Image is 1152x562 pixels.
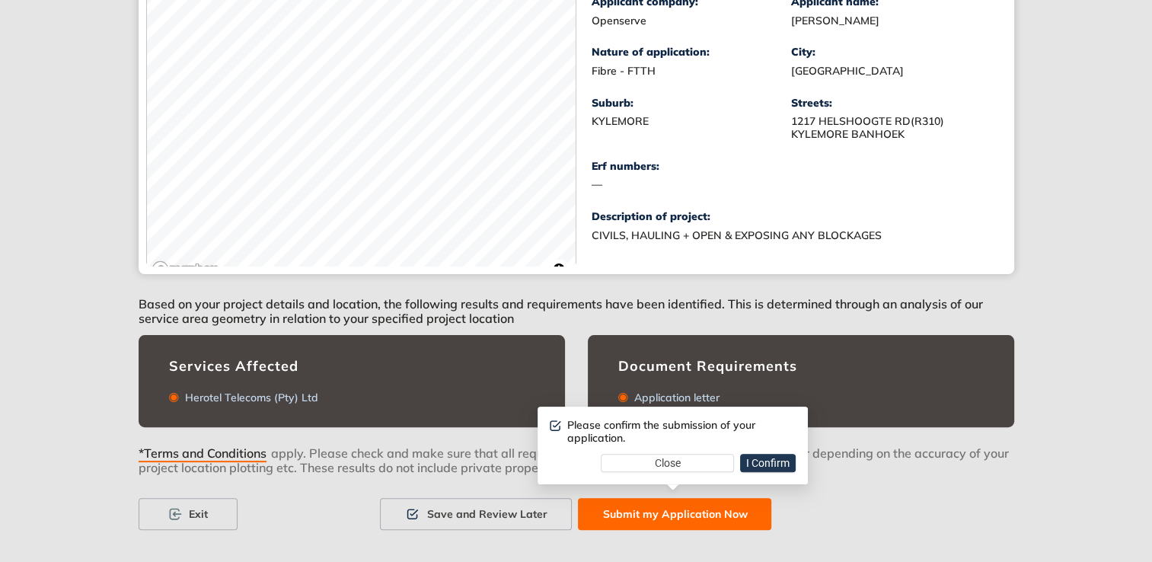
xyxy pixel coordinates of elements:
span: I Confirm [746,455,790,471]
div: Openserve [592,14,792,27]
div: Suburb: [592,97,792,110]
div: Based on your project details and location, the following results and requirements have been iden... [139,274,1014,335]
button: I Confirm [740,454,796,472]
div: apply. Please check and make sure that all requirements have been met. Deviations may occur depen... [139,445,1014,498]
span: Close [655,455,681,471]
div: KYLEMORE [592,115,792,128]
div: Please confirm the submission of your application. [567,419,796,445]
div: Nature of application: [592,46,792,59]
div: Application letter [628,391,720,404]
div: 1217 HELSHOOGTE RD(R310) KYLEMORE BANHOEK [791,115,991,141]
div: City: [791,46,991,59]
button: Submit my Application Now [578,498,771,530]
div: Fibre - FTTH [592,65,792,78]
span: Exit [189,506,208,522]
span: *Terms and Conditions [139,446,266,462]
div: [PERSON_NAME] [791,14,991,27]
div: Services Affected [169,358,535,375]
div: [GEOGRAPHIC_DATA] [791,65,991,78]
div: — [592,178,792,191]
span: Submit my Application Now [602,506,747,522]
button: *Terms and Conditions [139,445,271,456]
a: Mapbox logo [152,260,219,278]
button: Close [601,454,734,472]
span: Toggle attribution [554,260,563,277]
div: CIVILS, HAULING + OPEN & EXPOSING ANY BLOCKAGES [592,229,972,242]
span: Save and Review Later [426,506,547,522]
div: Erf numbers: [592,160,792,173]
button: Exit [139,498,238,530]
div: Description of project: [592,210,991,223]
div: Streets: [791,97,991,110]
button: Save and Review Later [380,498,572,530]
div: Herotel Telecoms (Pty) Ltd [179,391,318,404]
div: Document Requirements [618,358,984,375]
